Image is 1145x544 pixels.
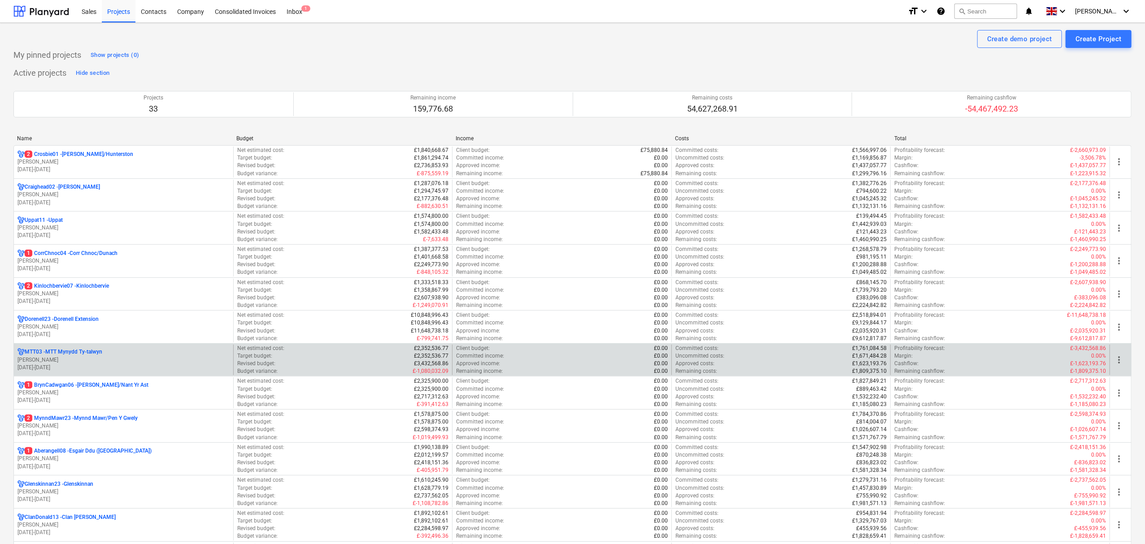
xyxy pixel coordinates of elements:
[237,302,278,309] p: Budget variance :
[237,195,275,203] p: Revised budget :
[17,224,230,232] p: [PERSON_NAME]
[654,195,668,203] p: £0.00
[894,302,945,309] p: Remaining cashflow :
[894,135,1106,142] div: Total
[852,170,887,177] p: £1,299,796.16
[144,104,163,114] p: 33
[237,253,272,261] p: Target budget :
[17,265,230,272] p: [DATE] - [DATE]
[919,6,929,17] i: keyboard_arrow_down
[237,162,275,169] p: Revised budget :
[76,68,109,78] div: Hide section
[414,261,448,268] p: £2,249,773.90
[456,253,504,261] p: Committed income :
[675,203,717,210] p: Remaining costs :
[17,216,230,239] div: Uppat11 -Uppat[PERSON_NAME][DATE]-[DATE]
[654,180,668,187] p: £0.00
[414,286,448,294] p: £1,358,867.99
[17,250,25,257] div: Project has multi currencies enabled
[74,66,112,80] button: Hide section
[1070,162,1106,169] p: £-1,437,057.77
[417,203,448,210] p: £-882,630.51
[852,154,887,162] p: £1,169,856.87
[456,286,504,294] p: Committed income :
[1070,261,1106,268] p: £-1,200,288.88
[17,397,230,404] p: [DATE] - [DATE]
[414,195,448,203] p: £2,177,376.48
[17,381,230,404] div: 1BrynCadwgan06 -[PERSON_NAME]/Nant Yr Ast[PERSON_NAME][DATE]-[DATE]
[13,68,66,78] p: Active projects
[1074,228,1106,236] p: £-121,443.23
[17,414,230,437] div: 2MynndMawr23 -Mynnd Mawr/Pen Y Gwely[PERSON_NAME][DATE]-[DATE]
[17,422,230,430] p: [PERSON_NAME]
[237,261,275,268] p: Revised budget :
[852,195,887,203] p: £1,045,245.32
[17,183,25,191] div: Project has multi currencies enabled
[17,414,25,422] div: Project has multi currencies enabled
[852,319,887,327] p: £9,129,844.17
[25,216,63,224] p: Uppat11 - Uppat
[1114,354,1124,365] span: more_vert
[17,183,230,206] div: Craighead02 -[PERSON_NAME][PERSON_NAME][DATE]-[DATE]
[414,253,448,261] p: £1,401,668.58
[1070,147,1106,154] p: £-2,660,973.09
[456,268,503,276] p: Remaining income :
[1080,154,1106,162] p: -3,506.78%
[25,514,116,521] p: ClanDonald13 - Clan [PERSON_NAME]
[675,212,718,220] p: Committed costs :
[17,447,230,470] div: 1Aberangell08 -Esgair Ddu ([GEOGRAPHIC_DATA])[PERSON_NAME][DATE]-[DATE]
[1066,30,1132,48] button: Create Project
[237,212,284,220] p: Net estimated cost :
[675,220,724,228] p: Uncommitted costs :
[17,447,25,455] div: Project has multi currencies enabled
[456,319,504,327] p: Committed income :
[17,430,230,437] p: [DATE] - [DATE]
[237,268,278,276] p: Budget variance :
[1114,453,1124,464] span: more_vert
[1070,203,1106,210] p: £-1,132,131.16
[675,135,887,142] div: Costs
[654,268,668,276] p: £0.00
[414,212,448,220] p: £1,574,800.00
[414,279,448,286] p: £1,333,518.33
[852,180,887,187] p: £1,382,776.26
[1070,279,1106,286] p: £-2,607,938.90
[237,147,284,154] p: Net estimated cost :
[417,268,448,276] p: £-848,105.32
[675,253,724,261] p: Uncommitted costs :
[894,147,945,154] p: Profitability forecast :
[675,268,717,276] p: Remaining costs :
[640,147,668,154] p: £75,880.84
[675,246,718,253] p: Committed costs :
[414,187,448,195] p: £1,294,745.97
[654,212,668,220] p: £0.00
[17,191,230,199] p: [PERSON_NAME]
[1070,302,1106,309] p: £-2,224,842.82
[1067,311,1106,319] p: £-11,648,738.18
[17,463,230,471] p: [DATE] - [DATE]
[987,33,1052,45] div: Create demo project
[654,246,668,253] p: £0.00
[17,331,230,338] p: [DATE] - [DATE]
[1091,187,1106,195] p: 0.00%
[411,311,448,319] p: £10,848,996.43
[456,220,504,228] p: Committed income :
[675,261,714,268] p: Approved costs :
[894,212,945,220] p: Profitability forecast :
[414,220,448,228] p: £1,574,800.00
[856,279,887,286] p: £868,145.70
[17,348,230,371] div: MTT03 -MTT Mynydd Ty-talwyn[PERSON_NAME][DATE]-[DATE]
[414,147,448,154] p: £1,840,668.67
[1114,487,1124,497] span: more_vert
[1075,8,1120,15] span: [PERSON_NAME]
[1074,294,1106,302] p: £-383,096.08
[654,187,668,195] p: £0.00
[25,348,102,356] p: MTT03 - MTT Mynydd Ty-talwyn
[894,319,913,327] p: Margin :
[1114,190,1124,200] span: more_vert
[17,135,229,142] div: Name
[1091,286,1106,294] p: 0.00%
[1057,6,1068,17] i: keyboard_arrow_down
[675,327,714,335] p: Approved costs :
[654,327,668,335] p: £0.00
